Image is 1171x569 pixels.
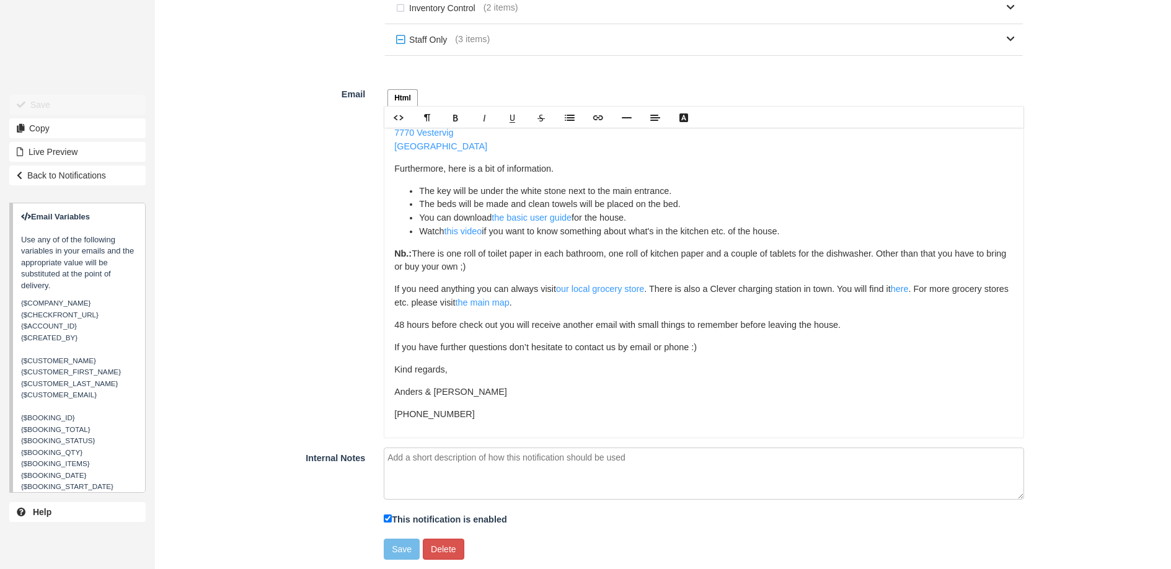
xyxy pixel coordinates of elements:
p: Furthermore, here is a bit of information. [394,162,1014,176]
button: Save [384,539,420,560]
input: This notification is enabled [384,514,392,523]
li: The key will be under the white stone next to the main entrance. [419,185,1014,198]
li: Watch if you want to know something about what's in the kitchen etc. of the house. [419,225,1014,239]
a: here [891,284,909,294]
strong: Nb.: [394,249,412,258]
a: [STREET_ADDRESS]7770 Vestervig[GEOGRAPHIC_DATA] [394,115,487,151]
button: Delete [423,539,464,560]
label: Email [155,84,374,101]
button: Save [9,95,146,115]
label: Internal Notes [155,448,374,465]
label: This notification is enabled [384,512,507,526]
a: Copy [9,118,146,138]
p: There is one roll of toilet paper in each bathroom, one roll of kitchen paper and a couple of tab... [394,247,1014,274]
a: Lists [555,107,584,128]
p: 48 hours before check out you will receive another email with small things to remember before lea... [394,319,1014,332]
a: this video [444,226,482,236]
a: Italic [470,107,498,128]
a: our local grocery store [556,284,644,294]
li: You can download for the house. [419,211,1014,225]
p: Kind regards, [394,363,1014,377]
a: Underline [498,107,527,128]
span: {$CUSTOMER_NAME} {$CUSTOMER_FIRST_NAME} {$CUSTOMER_LAST_NAME} {$CUSTOMER_EMAIL} [21,356,121,399]
b: Help [33,507,51,517]
label: Staff Only [393,30,455,49]
p: [PHONE_NUMBER] [394,408,1014,421]
a: the main map [456,298,510,307]
a: Align [641,107,669,128]
a: HTML [384,107,413,128]
a: Back to Notifications [9,165,146,185]
p: If you have further questions don’t hesitate to contact us by email or phone :) [394,341,1014,355]
a: Help [9,502,146,522]
span: (3 items) [455,33,490,46]
strong: Email Variables [21,212,90,221]
li: The beds will be made and clean towels will be placed on the bed. [419,198,1014,211]
a: Bold [441,107,470,128]
a: the basic user guide [492,213,572,223]
span: (2 items) [484,1,518,14]
p: Use any of of the following variables in your emails and the appropriate value will be substitute... [21,211,137,292]
a: Format [413,107,441,128]
a: Strikethrough [527,107,555,128]
a: Line [612,107,641,128]
a: Link [584,107,612,128]
p: If you need anything you can always visit . There is also a Clever charging station in town. You ... [394,283,1014,309]
a: Html [387,89,418,107]
p: Anders & [PERSON_NAME] [394,386,1014,399]
button: Live Preview [9,142,146,162]
a: Text Color [669,107,698,128]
